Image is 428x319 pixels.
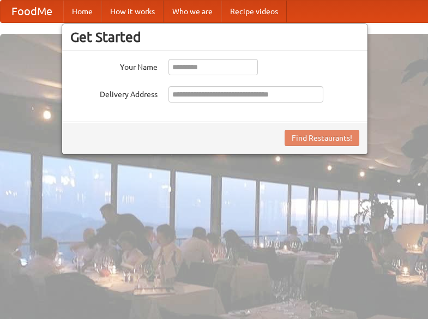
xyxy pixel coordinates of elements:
[70,86,158,100] label: Delivery Address
[101,1,164,22] a: How it works
[164,1,221,22] a: Who we are
[63,1,101,22] a: Home
[70,59,158,73] label: Your Name
[221,1,287,22] a: Recipe videos
[285,130,359,146] button: Find Restaurants!
[70,29,359,45] h3: Get Started
[1,1,63,22] a: FoodMe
